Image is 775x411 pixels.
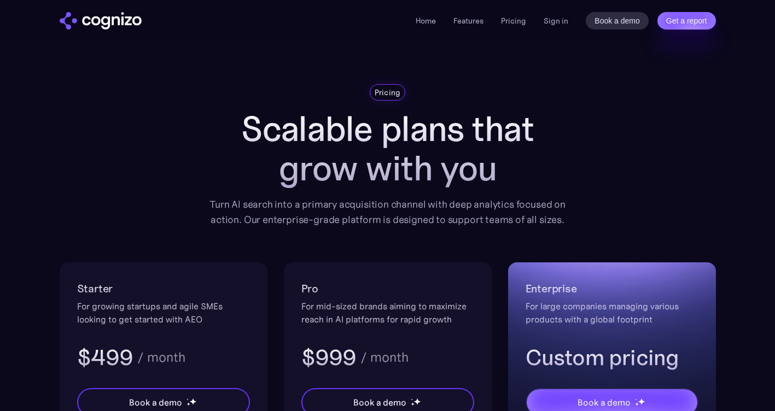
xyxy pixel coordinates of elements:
[301,343,357,372] h3: $999
[129,396,182,409] div: Book a demo
[638,398,645,405] img: star
[544,14,568,27] a: Sign in
[77,343,133,372] h3: $499
[453,16,483,26] a: Features
[77,280,250,297] h2: Starter
[137,351,185,364] div: / month
[189,398,196,405] img: star
[202,197,574,227] div: Turn AI search into a primary acquisition channel with deep analytics focused on action. Our ente...
[526,343,698,372] h3: Custom pricing
[657,12,716,30] a: Get a report
[411,402,415,406] img: star
[416,16,436,26] a: Home
[77,300,250,326] div: For growing startups and agile SMEs looking to get started with AEO
[501,16,526,26] a: Pricing
[60,12,142,30] img: cognizo logo
[301,300,474,326] div: For mid-sized brands aiming to maximize reach in AI platforms for rapid growth
[187,398,188,400] img: star
[301,280,474,297] h2: Pro
[586,12,649,30] a: Book a demo
[413,398,421,405] img: star
[411,398,412,400] img: star
[635,402,639,406] img: star
[360,351,409,364] div: / month
[526,280,698,297] h2: Enterprise
[60,12,142,30] a: home
[578,396,630,409] div: Book a demo
[635,398,637,400] img: star
[526,300,698,326] div: For large companies managing various products with a global footprint
[187,402,190,406] img: star
[202,109,574,188] h1: Scalable plans that grow with you
[353,396,406,409] div: Book a demo
[375,87,401,98] div: Pricing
